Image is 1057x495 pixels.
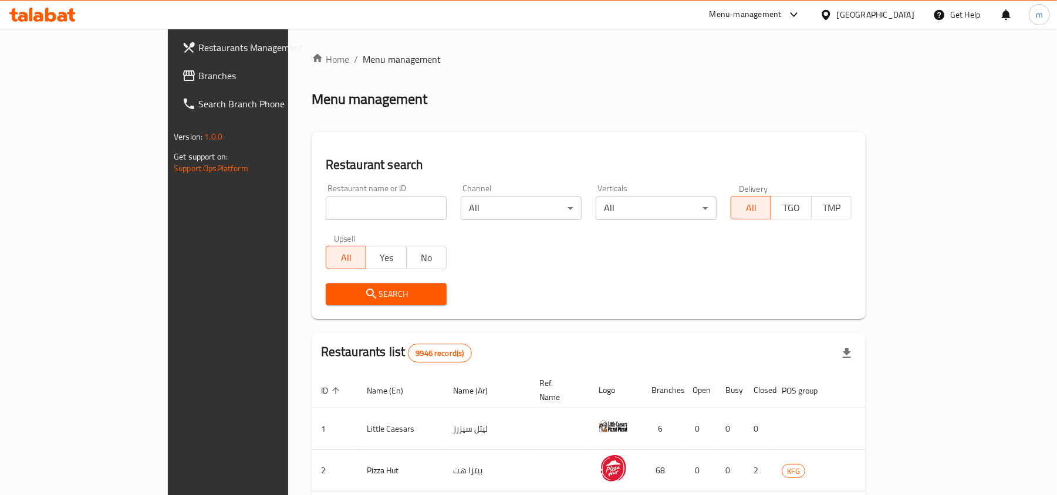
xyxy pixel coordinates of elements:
button: Search [326,283,447,305]
span: Get support on: [174,149,228,164]
td: 6 [642,408,683,450]
span: 9946 record(s) [408,348,471,359]
button: Yes [366,246,406,269]
span: m [1036,8,1043,21]
div: Export file [833,339,861,367]
th: Logo [589,372,642,408]
span: 1.0.0 [204,129,222,144]
div: All [461,196,582,220]
a: Restaurants Management [173,33,345,62]
span: Version: [174,129,202,144]
button: All [731,196,771,219]
th: Busy [716,372,744,408]
td: 0 [744,408,772,450]
button: TGO [771,196,811,219]
td: 0 [716,408,744,450]
span: All [736,199,766,216]
button: No [406,246,447,269]
td: 68 [642,450,683,491]
h2: Restaurants list [321,343,472,362]
div: [GEOGRAPHIC_DATA] [837,8,914,21]
div: All [596,196,717,220]
li: / [354,52,358,66]
td: 2 [744,450,772,491]
span: All [331,249,362,266]
span: Restaurants Management [198,40,335,55]
img: Little Caesars [599,412,628,441]
span: Menu management [363,52,441,66]
span: KFG [782,465,805,478]
a: Search Branch Phone [173,90,345,118]
td: Little Caesars [357,408,444,450]
span: TGO [776,199,806,216]
td: بيتزا هت [444,450,530,491]
span: ID [321,384,343,398]
h2: Restaurant search [326,156,852,174]
nav: breadcrumb [312,52,866,66]
button: TMP [811,196,852,219]
span: Search [335,287,437,301]
img: Pizza Hut [599,453,628,483]
span: Name (Ar) [453,384,503,398]
th: Closed [744,372,772,408]
span: Branches [198,69,335,83]
input: Search for restaurant name or ID.. [326,196,447,220]
div: Total records count [408,344,471,362]
span: Ref. Name [539,376,575,404]
h2: Menu management [312,90,427,109]
label: Delivery [739,184,768,192]
td: ليتل سيزرز [444,408,530,450]
span: Name (En) [367,384,418,398]
span: POS group [782,384,833,398]
td: 0 [683,450,716,491]
button: All [326,246,366,269]
td: 0 [683,408,716,450]
th: Branches [642,372,683,408]
span: No [411,249,442,266]
a: Branches [173,62,345,90]
label: Upsell [334,234,356,242]
span: TMP [816,199,847,216]
a: Support.OpsPlatform [174,161,248,176]
th: Open [683,372,716,408]
span: Yes [371,249,401,266]
td: 0 [716,450,744,491]
div: Menu-management [710,8,782,22]
span: Search Branch Phone [198,97,335,111]
td: Pizza Hut [357,450,444,491]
